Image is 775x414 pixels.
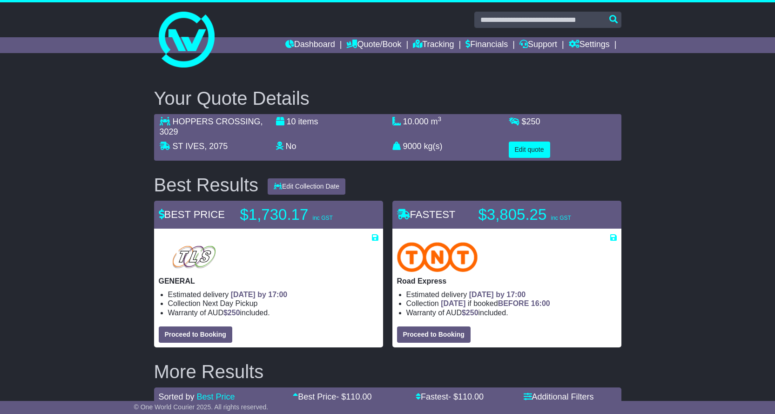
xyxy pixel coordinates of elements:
p: $3,805.25 [478,205,595,224]
span: $ [462,309,478,317]
button: Edit Collection Date [268,178,345,195]
a: Tracking [413,37,454,53]
span: - $ [336,392,371,401]
a: Settings [569,37,610,53]
span: m [431,117,442,126]
span: BEFORE [498,299,529,307]
span: Sorted by [159,392,195,401]
button: Edit quote [509,142,550,158]
a: Best Price [197,392,235,401]
span: No [286,142,297,151]
a: Financials [465,37,508,53]
span: 250 [526,117,540,126]
span: HOPPERS CROSSING [173,117,261,126]
span: , 3029 [160,117,263,136]
span: if booked [441,299,550,307]
sup: 3 [438,115,442,122]
span: [DATE] [441,299,465,307]
img: TNT Domestic: Road Express [397,242,478,272]
span: , 2075 [204,142,228,151]
span: inc GST [551,215,571,221]
span: 10 [287,117,296,126]
span: FASTEST [397,209,456,220]
a: Best Price- $110.00 [293,392,371,401]
p: $1,730.17 [240,205,357,224]
button: Proceed to Booking [159,326,232,343]
span: 16:00 [531,299,550,307]
li: Warranty of AUD included. [406,308,617,317]
li: Estimated delivery [168,290,378,299]
span: BEST PRICE [159,209,225,220]
span: 9000 [403,142,422,151]
span: items [298,117,318,126]
p: Road Express [397,277,617,285]
h2: More Results [154,361,621,382]
span: inc GST [312,215,332,221]
span: kg(s) [424,142,443,151]
h2: Your Quote Details [154,88,621,109]
span: 110.00 [458,392,484,401]
a: Support [519,37,557,53]
span: 250 [228,309,240,317]
a: Fastest- $110.00 [416,392,484,401]
span: [DATE] by 17:00 [469,291,526,299]
span: 250 [466,309,478,317]
li: Collection [168,299,378,308]
li: Estimated delivery [406,290,617,299]
span: $ [223,309,240,317]
span: 110.00 [346,392,371,401]
a: Quote/Book [346,37,401,53]
a: Dashboard [285,37,335,53]
span: - $ [448,392,484,401]
button: Proceed to Booking [397,326,471,343]
li: Collection [406,299,617,308]
span: ST IVES [173,142,205,151]
img: Total Logistic Solutions: GENERAL [159,242,230,272]
span: [DATE] by 17:00 [231,291,288,299]
span: Next Day Pickup [202,299,257,307]
a: Additional Filters [524,392,594,401]
li: Warranty of AUD included. [168,308,378,317]
span: 10.000 [403,117,429,126]
p: GENERAL [159,277,378,285]
span: $ [522,117,540,126]
span: © One World Courier 2025. All rights reserved. [134,403,269,411]
div: Best Results [149,175,263,195]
